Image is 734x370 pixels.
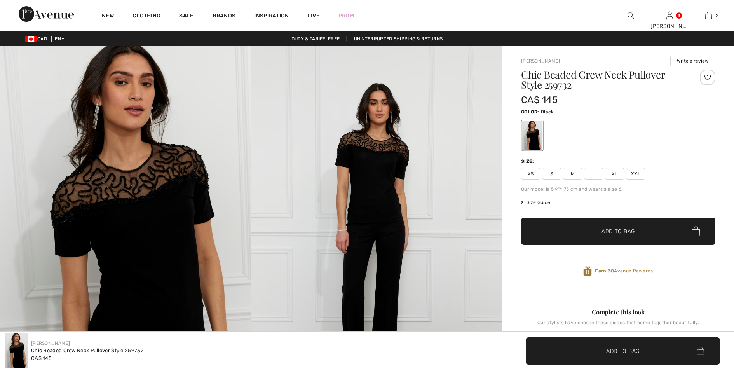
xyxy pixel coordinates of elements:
button: Add to Bag [526,337,720,365]
img: My Info [666,11,673,20]
div: Chic Beaded Crew Neck Pullover Style 259732 [31,347,144,354]
span: S [542,168,561,180]
a: Brands [213,12,236,21]
span: Add to Bag [606,347,640,355]
span: 2 [716,12,718,19]
div: [PERSON_NAME] [650,22,689,30]
a: Prom [338,12,354,20]
span: XS [521,168,540,180]
a: [PERSON_NAME] [31,340,70,346]
a: New [102,12,114,21]
a: Clothing [133,12,160,21]
button: Write a review [670,56,715,66]
a: [PERSON_NAME] [521,58,560,64]
span: M [563,168,582,180]
a: Sale [179,12,194,21]
strong: Earn 30 [595,268,614,274]
div: Complete this look [521,307,715,317]
span: CA$ 145 [31,355,52,361]
img: Avenue Rewards [583,266,592,276]
div: Black [522,121,542,150]
span: L [584,168,603,180]
img: My Bag [705,11,712,20]
span: Color: [521,109,539,115]
img: Bag.svg [697,347,704,355]
span: XL [605,168,624,180]
span: Avenue Rewards [595,267,653,274]
span: Size Guide [521,199,550,206]
div: Size: [521,158,536,165]
span: CA$ 145 [521,94,558,105]
img: Bag.svg [692,226,700,236]
img: search the website [628,11,634,20]
span: CAD [25,36,50,42]
span: Inspiration [254,12,289,21]
span: XXL [626,168,645,180]
span: Add to Bag [601,227,635,236]
h1: Chic Beaded Crew Neck Pullover Style 259732 [521,70,683,90]
img: Chic Beaded Crew Neck Pullover Style 259732 [5,333,28,368]
img: Canadian Dollar [25,36,37,42]
div: Our stylists have chosen these pieces that come together beautifully. [521,320,715,332]
a: 2 [689,11,727,20]
img: 1ère Avenue [19,6,74,22]
button: Add to Bag [521,218,715,245]
a: Sign In [666,12,673,19]
a: Live [308,12,320,20]
div: Our model is 5'9"/175 cm and wears a size 6. [521,186,715,193]
span: Black [541,109,554,115]
span: EN [55,36,65,42]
